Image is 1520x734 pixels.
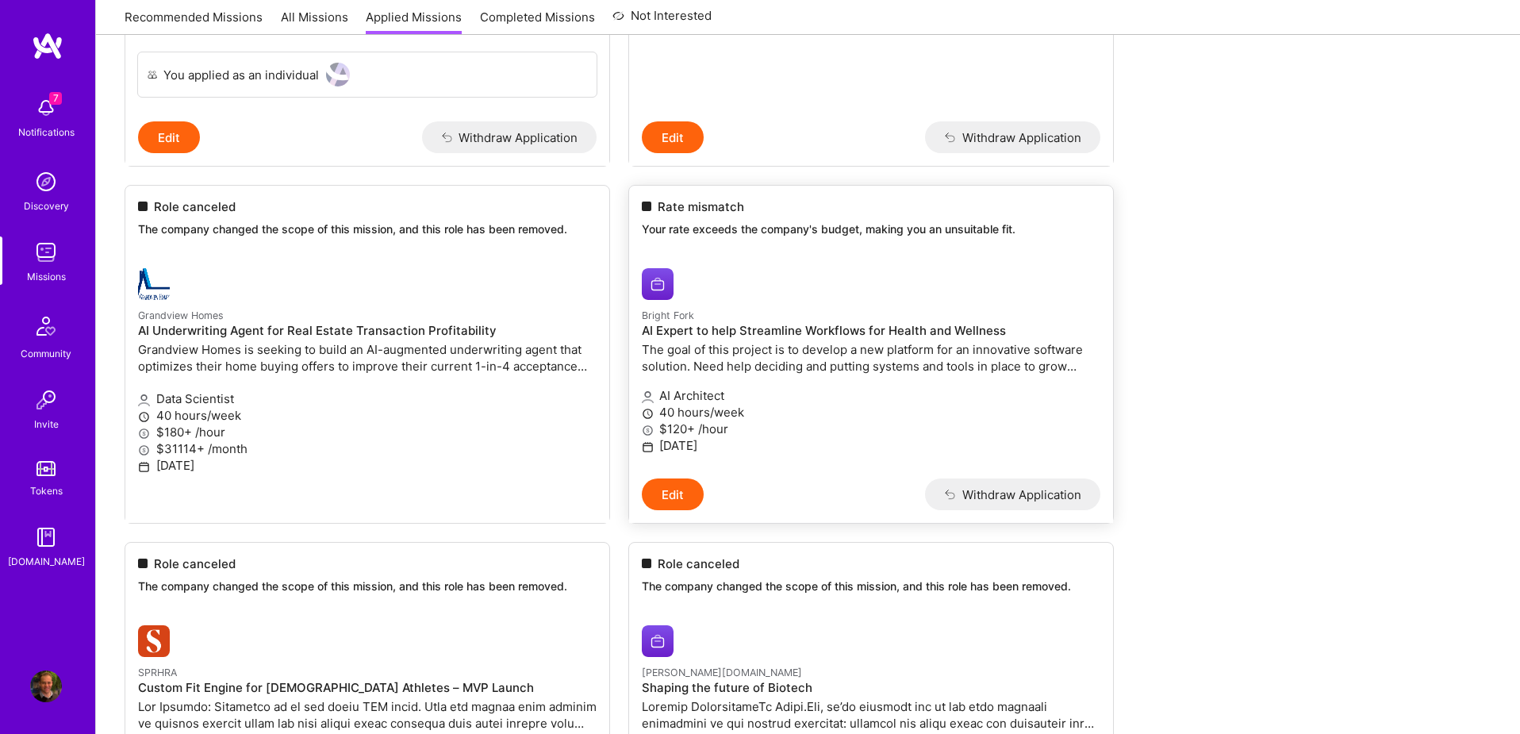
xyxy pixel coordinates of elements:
[30,521,62,553] img: guide book
[480,9,595,35] a: Completed Missions
[925,478,1100,510] button: Withdraw Application
[642,221,1100,237] p: Your rate exceeds the company's budget, making you an unsuitable fit.
[629,256,1113,478] a: Bright Fork company logoBright ForkAI Expert to help Streamline Workflows for Health and Wellness...
[642,421,1100,437] p: $120+ /hour
[642,387,1100,404] p: AI Architect
[34,416,59,432] div: Invite
[642,391,654,403] i: icon Applicant
[422,121,597,153] button: Withdraw Application
[30,671,62,702] img: User Avatar
[642,324,1100,338] h4: AI Expert to help Streamline Workflows for Health and Wellness
[366,9,462,35] a: Applied Missions
[281,9,348,35] a: All Missions
[642,478,704,510] button: Edit
[30,166,62,198] img: discovery
[27,268,66,285] div: Missions
[24,198,69,214] div: Discovery
[18,124,75,140] div: Notifications
[642,268,674,300] img: Bright Fork company logo
[138,121,200,153] button: Edit
[49,92,62,105] span: 7
[21,345,71,362] div: Community
[642,425,654,436] i: icon MoneyGray
[642,121,704,153] button: Edit
[30,384,62,416] img: Invite
[642,408,654,420] i: icon Clock
[925,121,1100,153] button: Withdraw Application
[642,441,654,453] i: icon Calendar
[27,307,65,345] img: Community
[612,6,712,35] a: Not Interested
[32,32,63,60] img: logo
[125,9,263,35] a: Recommended Missions
[36,461,56,476] img: tokens
[26,671,66,702] a: User Avatar
[30,482,63,499] div: Tokens
[30,236,62,268] img: teamwork
[30,92,62,124] img: bell
[326,63,350,86] img: User Avatar
[8,553,85,570] div: [DOMAIN_NAME]
[642,341,1100,375] p: The goal of this project is to develop a new platform for an innovative software solution. Need h...
[658,198,744,215] span: Rate mismatch
[642,404,1100,421] p: 40 hours/week
[642,437,1100,454] p: [DATE]
[163,67,319,83] div: You applied as an individual
[642,309,694,321] small: Bright Fork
